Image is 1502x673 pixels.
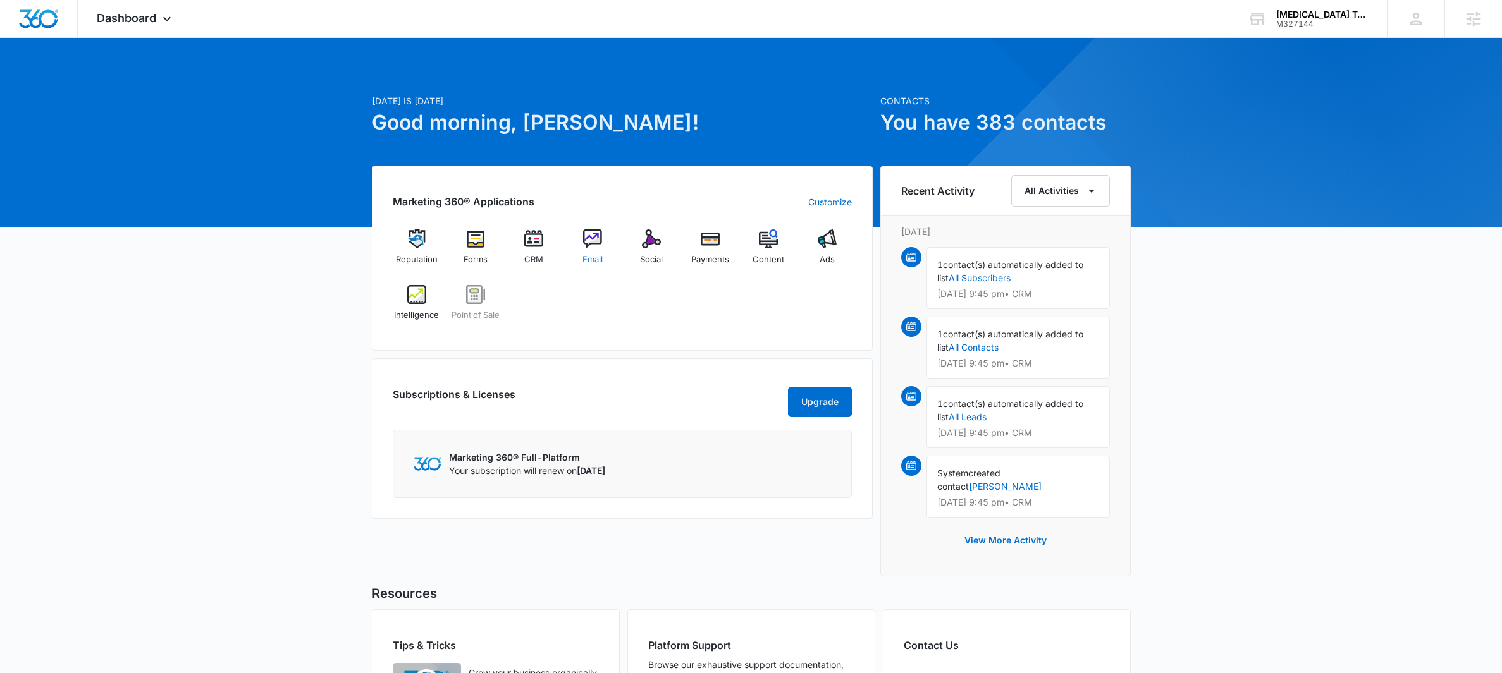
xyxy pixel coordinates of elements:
[396,253,438,266] span: Reputation
[753,253,784,266] span: Content
[949,342,999,353] a: All Contacts
[904,638,1110,653] h2: Contact Us
[803,229,852,275] a: Ads
[937,428,1099,437] p: [DATE] 9:45 pm • CRM
[372,584,1131,603] h5: Resources
[937,329,943,339] span: 1
[1011,175,1110,207] button: All Activities
[880,94,1131,107] p: Contacts
[394,309,439,322] span: Intelligence
[937,289,1099,298] p: [DATE] 9:45 pm • CRM
[510,229,558,275] a: CRM
[451,285,500,330] a: Point of Sale
[937,398,943,409] span: 1
[901,183,975,198] h6: Recent Activity
[393,285,441,330] a: Intelligence
[414,457,441,470] img: Marketing 360 Logo
[880,107,1131,138] h1: You have 383 contacts
[937,498,1099,507] p: [DATE] 9:45 pm • CRM
[937,259,1083,283] span: contact(s) automatically added to list
[937,468,1000,492] span: created contact
[744,229,793,275] a: Content
[937,359,1099,368] p: [DATE] 9:45 pm • CRM
[97,11,156,25] span: Dashboard
[808,195,852,209] a: Customize
[686,229,734,275] a: Payments
[372,94,873,107] p: [DATE] is [DATE]
[788,387,852,417] button: Upgrade
[648,638,854,653] h2: Platform Support
[952,525,1059,555] button: View More Activity
[949,272,1011,283] a: All Subscribers
[452,309,500,322] span: Point of Sale
[582,253,603,266] span: Email
[691,253,729,266] span: Payments
[949,411,987,422] a: All Leads
[393,194,534,209] h2: Marketing 360® Applications
[451,229,500,275] a: Forms
[393,638,599,653] h2: Tips & Tricks
[937,398,1083,422] span: contact(s) automatically added to list
[937,259,943,270] span: 1
[393,229,441,275] a: Reputation
[901,225,1110,238] p: [DATE]
[1276,20,1369,28] div: account id
[372,107,873,138] h1: Good morning, [PERSON_NAME]!
[820,253,835,266] span: Ads
[524,253,543,266] span: CRM
[393,387,515,412] h2: Subscriptions & Licenses
[640,253,663,266] span: Social
[449,451,605,464] p: Marketing 360® Full-Platform
[577,465,605,476] span: [DATE]
[569,229,617,275] a: Email
[969,481,1042,492] a: [PERSON_NAME]
[937,468,968,478] span: System
[464,253,488,266] span: Forms
[937,329,1083,353] span: contact(s) automatically added to list
[449,464,605,477] p: Your subscription will renew on
[627,229,676,275] a: Social
[1276,9,1369,20] div: account name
